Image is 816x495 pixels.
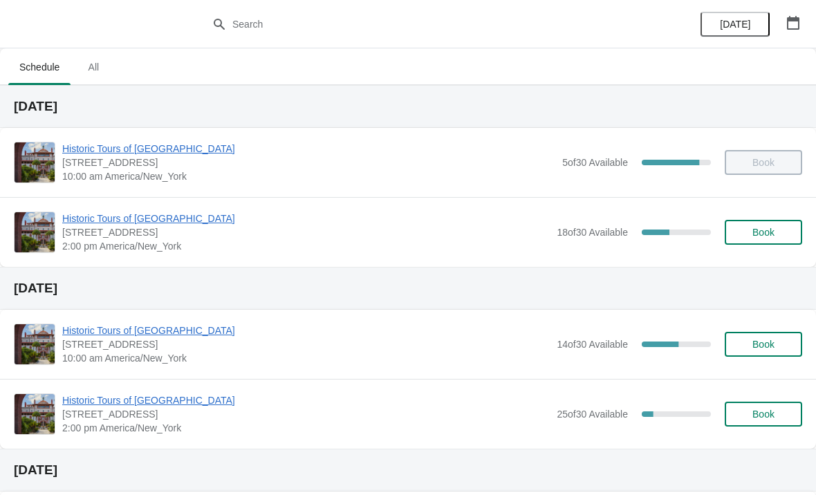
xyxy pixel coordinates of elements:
span: All [76,55,111,80]
span: Historic Tours of [GEOGRAPHIC_DATA] [62,393,550,407]
span: Historic Tours of [GEOGRAPHIC_DATA] [62,212,550,225]
h2: [DATE] [14,463,802,477]
span: 2:00 pm America/New_York [62,239,550,253]
img: Historic Tours of Flagler College | 74 King Street, St. Augustine, FL, USA | 10:00 am America/New... [15,142,55,183]
span: [STREET_ADDRESS] [62,156,555,169]
span: 25 of 30 Available [557,409,628,420]
span: Historic Tours of [GEOGRAPHIC_DATA] [62,324,550,337]
button: Book [725,402,802,427]
span: 2:00 pm America/New_York [62,421,550,435]
span: Book [752,409,775,420]
button: [DATE] [701,12,770,37]
span: [DATE] [720,19,750,30]
h2: [DATE] [14,281,802,295]
span: 18 of 30 Available [557,227,628,238]
span: [STREET_ADDRESS] [62,407,550,421]
img: Historic Tours of Flagler College | 74 King Street, St. Augustine, FL, USA | 2:00 pm America/New_... [15,394,55,434]
span: Book [752,339,775,350]
span: Historic Tours of [GEOGRAPHIC_DATA] [62,142,555,156]
span: Schedule [8,55,71,80]
span: Book [752,227,775,238]
input: Search [232,12,612,37]
span: [STREET_ADDRESS] [62,337,550,351]
span: [STREET_ADDRESS] [62,225,550,239]
h2: [DATE] [14,100,802,113]
span: 10:00 am America/New_York [62,351,550,365]
span: 10:00 am America/New_York [62,169,555,183]
span: 5 of 30 Available [562,157,628,168]
img: Historic Tours of Flagler College | 74 King Street, St. Augustine, FL, USA | 10:00 am America/New... [15,324,55,364]
button: Book [725,332,802,357]
img: Historic Tours of Flagler College | 74 King Street, St. Augustine, FL, USA | 2:00 pm America/New_... [15,212,55,252]
button: Book [725,220,802,245]
span: 14 of 30 Available [557,339,628,350]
